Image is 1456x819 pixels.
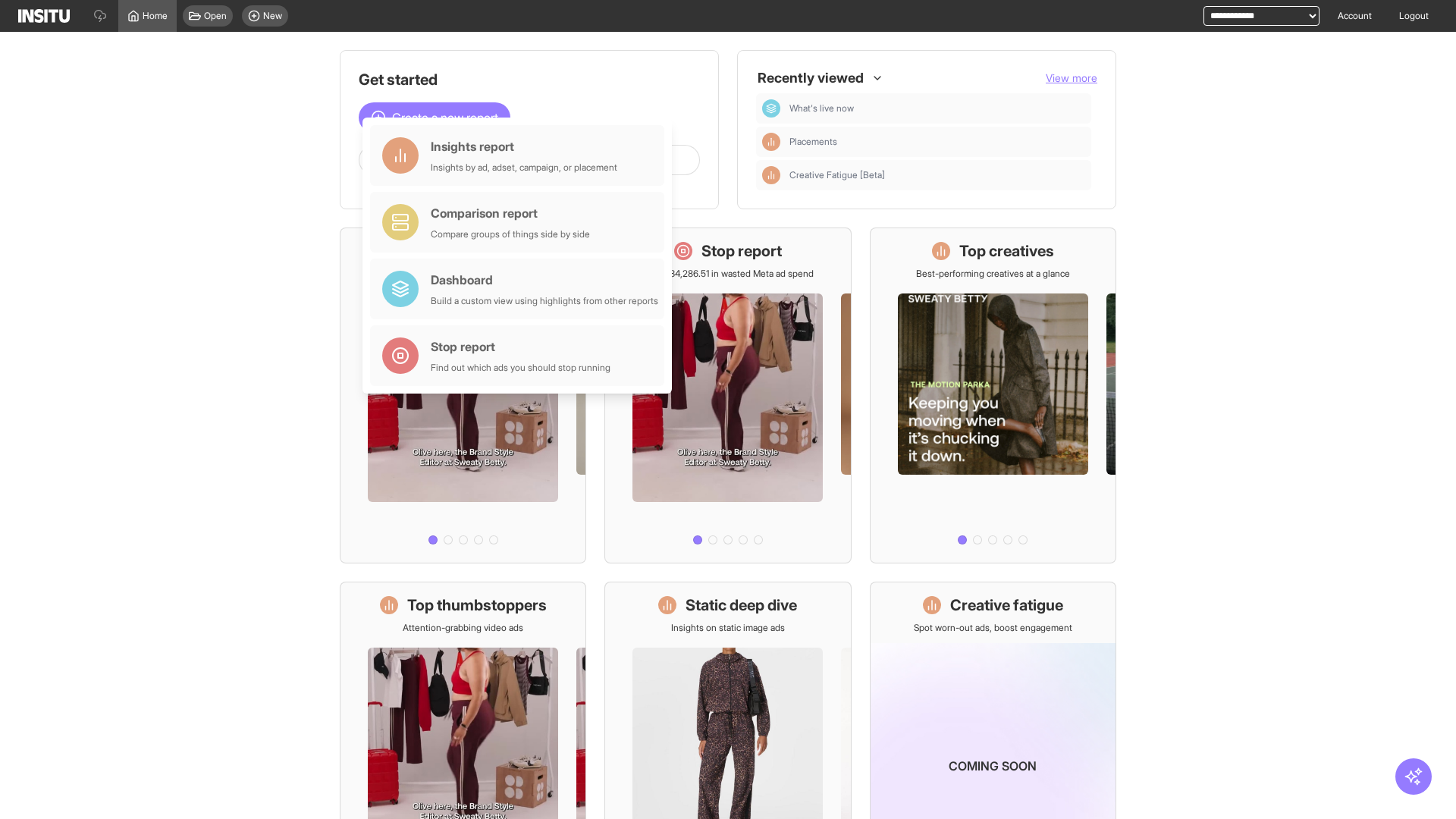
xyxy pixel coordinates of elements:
span: Creative Fatigue [Beta] [789,169,1085,181]
span: What's live now [789,102,854,115]
div: Insights [762,133,780,151]
p: Attention-grabbing video ads [403,622,523,634]
img: Logo [18,9,70,23]
div: Stop report [431,337,610,356]
h1: Static deep dive [686,595,797,616]
span: Placements [789,136,837,148]
span: Creative Fatigue [Beta] [789,169,885,181]
h1: Top thumbstoppers [407,595,547,616]
span: New [263,10,282,22]
a: Stop reportSave £34,286.51 in wasted Meta ad spend [604,227,851,563]
p: Insights on static image ads [671,622,785,634]
div: Comparison report [431,204,590,222]
span: What's live now [789,102,1085,115]
div: Insights [762,166,780,184]
p: Best-performing creatives at a glance [916,268,1070,280]
a: What's live nowSee all active ads instantly [340,227,586,563]
div: Insights by ad, adset, campaign, or placement [431,162,617,174]
div: Dashboard [762,99,780,118]
span: Placements [789,136,1085,148]
div: Compare groups of things side by side [431,228,590,240]
span: Open [204,10,227,22]
div: Dashboard [431,271,658,289]
span: View more [1046,71,1097,84]
h1: Get started [359,69,700,90]
button: Create a new report [359,102,510,133]
a: Top creativesBest-performing creatives at a glance [870,227,1116,563]
p: Save £34,286.51 in wasted Meta ad spend [642,268,814,280]
div: Insights report [431,137,617,155]
h1: Top creatives [959,240,1054,262]
span: Home [143,10,168,22]
h1: Stop report [701,240,782,262]
span: Create a new report [392,108,498,127]
button: View more [1046,71,1097,86]
div: Build a custom view using highlights from other reports [431,295,658,307]
div: Find out which ads you should stop running [431,362,610,374]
